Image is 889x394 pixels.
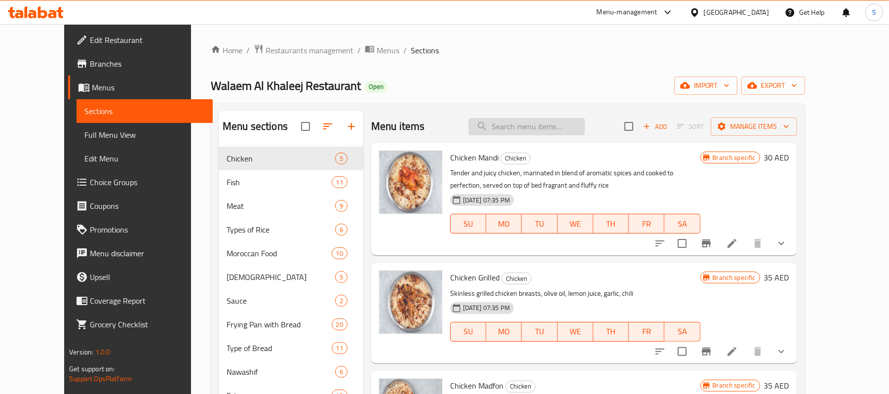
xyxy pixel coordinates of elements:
[629,322,664,342] button: FR
[648,232,672,255] button: sort-choices
[227,318,332,330] span: Frying Pan with Bread
[562,324,589,339] span: WE
[219,170,363,194] div: Fish11
[335,295,348,307] div: items
[68,289,213,313] a: Coverage Report
[223,119,288,134] h2: Menu sections
[505,381,536,393] div: Chicken
[295,116,316,137] span: Select all sections
[695,340,718,363] button: Branch-specific-item
[450,270,500,285] span: Chicken Grilled
[254,44,353,57] a: Restaurants management
[668,217,696,231] span: SA
[365,44,399,57] a: Menus
[90,271,205,283] span: Upsell
[486,322,522,342] button: MO
[371,119,425,134] h2: Menu items
[227,366,335,378] span: Nawashif
[266,44,353,56] span: Restaurants management
[365,81,387,93] div: Open
[335,224,348,236] div: items
[336,367,347,377] span: 6
[227,342,332,354] span: Type of Bread
[597,217,625,231] span: TH
[227,247,332,259] span: Moroccan Food
[219,194,363,218] div: Meat9
[77,99,213,123] a: Sections
[90,34,205,46] span: Edit Restaurant
[664,214,700,234] button: SA
[332,344,347,353] span: 11
[84,153,205,164] span: Edit Menu
[490,324,518,339] span: MO
[227,200,335,212] span: Meat
[526,217,553,231] span: TU
[69,372,132,385] a: Support.OpsPlatform
[211,44,242,56] a: Home
[764,379,789,393] h6: 35 AED
[68,313,213,336] a: Grocery Checklist
[522,322,557,342] button: TU
[68,194,213,218] a: Coupons
[674,77,737,95] button: import
[332,320,347,329] span: 20
[618,116,639,137] span: Select section
[562,217,589,231] span: WE
[227,295,335,307] span: Sauce
[746,232,770,255] button: delete
[90,58,205,70] span: Branches
[90,318,205,330] span: Grocery Checklist
[335,271,348,283] div: items
[227,271,335,283] div: Harees
[749,79,797,92] span: export
[490,217,518,231] span: MO
[69,346,93,358] span: Version:
[219,289,363,313] div: Sauce2
[219,360,363,384] div: Nawashif6
[227,153,335,164] div: Chicken
[211,44,805,57] nav: breadcrumb
[219,265,363,289] div: [DEMOGRAPHIC_DATA]5
[639,119,671,134] span: Add item
[522,214,557,234] button: TU
[593,214,629,234] button: TH
[709,273,760,282] span: Branch specific
[219,241,363,265] div: Moroccan Food10
[746,340,770,363] button: delete
[526,324,553,339] span: TU
[227,224,335,236] span: Types of Rice
[336,201,347,211] span: 9
[672,233,693,254] span: Select to update
[90,176,205,188] span: Choice Groups
[336,273,347,282] span: 5
[450,378,503,393] span: Chicken Madfon
[411,44,439,56] span: Sections
[633,324,660,339] span: FR
[764,271,789,284] h6: 35 AED
[711,118,797,136] button: Manage items
[219,218,363,241] div: Types of Rice6
[558,322,593,342] button: WE
[597,324,625,339] span: TH
[455,324,482,339] span: SU
[633,217,660,231] span: FR
[682,79,730,92] span: import
[450,150,499,165] span: Chicken Mandi
[629,214,664,234] button: FR
[332,342,348,354] div: items
[459,196,514,205] span: [DATE] 07:35 PM
[775,237,787,249] svg: Show Choices
[332,247,348,259] div: items
[719,120,789,133] span: Manage items
[68,28,213,52] a: Edit Restaurant
[332,249,347,258] span: 10
[501,153,531,164] div: Chicken
[450,287,700,300] p: Skinless grilled chicken breasts, olive oil, lemon juice, garlic, chili
[68,170,213,194] a: Choice Groups
[459,303,514,313] span: [DATE] 07:35 PM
